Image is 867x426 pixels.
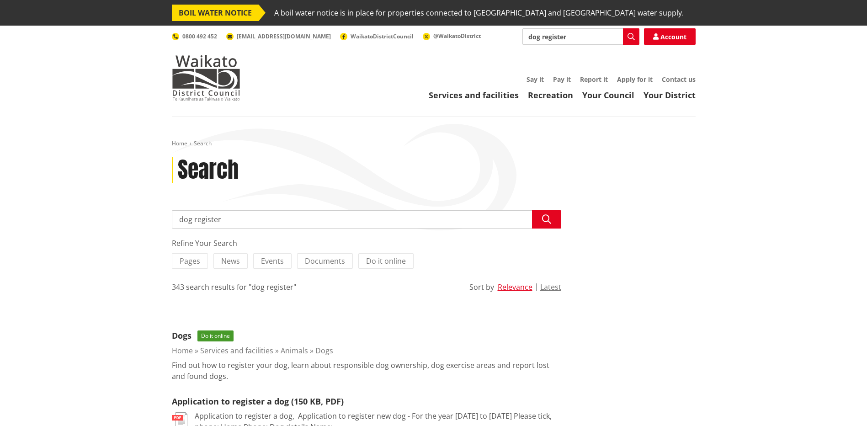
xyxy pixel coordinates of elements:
[281,346,308,356] a: Animals
[528,90,573,101] a: Recreation
[305,256,345,266] span: Documents
[226,32,331,40] a: [EMAIL_ADDRESS][DOMAIN_NAME]
[180,256,200,266] span: Pages
[172,346,193,356] a: Home
[527,75,544,84] a: Say it
[582,90,634,101] a: Your Council
[221,256,240,266] span: News
[580,75,608,84] a: Report it
[172,210,561,229] input: Search input
[433,32,481,40] span: @WaikatoDistrict
[172,396,344,407] a: Application to register a dog (150 KB, PDF)
[197,330,234,341] span: Do it online
[553,75,571,84] a: Pay it
[182,32,217,40] span: 0800 492 452
[172,139,187,147] a: Home
[172,238,561,249] div: Refine Your Search
[469,282,494,293] div: Sort by
[172,55,240,101] img: Waikato District Council - Te Kaunihera aa Takiwaa o Waikato
[617,75,653,84] a: Apply for it
[498,283,532,291] button: Relevance
[429,90,519,101] a: Services and facilities
[644,28,696,45] a: Account
[423,32,481,40] a: @WaikatoDistrict
[274,5,684,21] span: A boil water notice is in place for properties connected to [GEOGRAPHIC_DATA] and [GEOGRAPHIC_DAT...
[315,346,333,356] a: Dogs
[172,5,259,21] span: BOIL WATER NOTICE
[340,32,414,40] a: WaikatoDistrictCouncil
[172,360,561,382] p: Find out how to register your dog, learn about responsible dog ownership, dog exercise areas and ...
[178,157,239,183] h1: Search
[662,75,696,84] a: Contact us
[172,330,191,341] a: Dogs
[522,28,639,45] input: Search input
[172,32,217,40] a: 0800 492 452
[351,32,414,40] span: WaikatoDistrictCouncil
[194,139,212,147] span: Search
[366,256,406,266] span: Do it online
[540,283,561,291] button: Latest
[172,282,296,293] div: 343 search results for "dog register"
[644,90,696,101] a: Your District
[261,256,284,266] span: Events
[172,140,696,148] nav: breadcrumb
[200,346,273,356] a: Services and facilities
[237,32,331,40] span: [EMAIL_ADDRESS][DOMAIN_NAME]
